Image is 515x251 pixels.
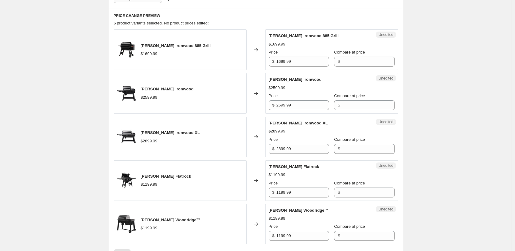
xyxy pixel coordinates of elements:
span: Unedited [378,32,393,37]
span: $ [338,233,340,238]
span: Compare at price [334,181,365,185]
span: [PERSON_NAME] Ironwood 885 Grill [269,33,339,38]
span: $ [272,190,275,195]
div: $1199.99 [269,215,285,222]
span: $ [272,59,275,64]
span: Unedited [378,119,393,124]
div: $2599.99 [269,85,285,91]
span: $ [338,146,340,151]
span: [PERSON_NAME] Ironwood 885 Grill [141,43,211,48]
span: Unedited [378,163,393,168]
span: [PERSON_NAME] Ironwood [141,87,194,91]
img: 1DFL42LLAC_Griddle_3-4Angle2_LidopenShelvesup_9353_80x.jpg [117,171,136,190]
span: Price [269,224,278,229]
span: $ [338,190,340,195]
span: 5 product variants selected. No product prices edited: [114,21,209,25]
img: TFB86MLH_Woodridge_25_Studio_right_angle_80x.jpg [117,215,136,233]
span: Compare at price [334,93,365,98]
span: Price [269,137,278,142]
div: $2899.99 [269,128,285,134]
span: Unedited [378,76,393,81]
span: $ [338,103,340,107]
img: TFB89BLE_BLK_1_add4aafc-2ffa-4388-bc1c-b708b79dc9d8_80x.png [117,41,136,59]
div: $1699.99 [269,41,285,47]
span: [PERSON_NAME] Ironwood XL [269,121,328,125]
span: [PERSON_NAME] Woodridge™ [269,208,328,213]
span: $ [272,233,275,238]
div: $1199.99 [141,225,157,231]
div: $1699.99 [141,51,157,57]
span: Price [269,50,278,54]
div: $1199.99 [141,181,157,188]
div: $2599.99 [141,94,157,101]
div: $2899.99 [141,138,157,144]
img: pmtpcrjh5rktr4wtgh2948rf_80x.jpg [117,128,136,146]
span: $ [338,59,340,64]
span: $ [272,103,275,107]
div: $1199.99 [269,172,285,178]
img: TFB61RLG_Ironwood_FrontLidClosed_9271_WEB_80x.jpg [117,84,136,103]
span: Compare at price [334,137,365,142]
span: [PERSON_NAME] Ironwood [269,77,322,82]
span: [PERSON_NAME] Flatrock [141,174,191,179]
span: $ [272,146,275,151]
span: [PERSON_NAME] Ironwood XL [141,130,200,135]
span: [PERSON_NAME] Woodridge™ [141,218,200,222]
span: Compare at price [334,50,365,54]
span: [PERSON_NAME] Flatrock [269,164,319,169]
span: Unedited [378,207,393,212]
span: Compare at price [334,224,365,229]
span: Price [269,181,278,185]
span: Price [269,93,278,98]
h6: PRICE CHANGE PREVIEW [114,13,398,18]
